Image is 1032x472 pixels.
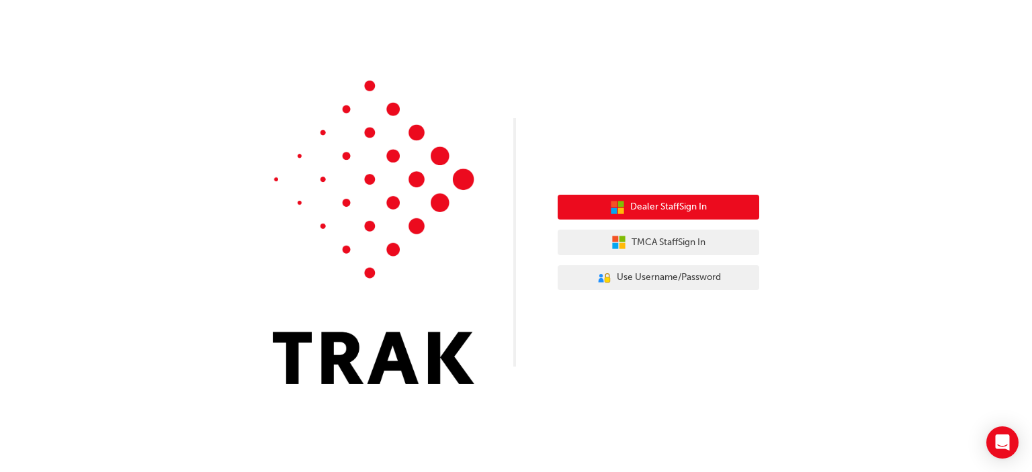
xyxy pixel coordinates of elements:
[273,81,474,384] img: Trak
[632,235,705,250] span: TMCA Staff Sign In
[558,265,759,291] button: Use Username/Password
[617,270,721,285] span: Use Username/Password
[630,199,707,215] span: Dealer Staff Sign In
[986,426,1019,459] div: Open Intercom Messenger
[558,230,759,255] button: TMCA StaffSign In
[558,195,759,220] button: Dealer StaffSign In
